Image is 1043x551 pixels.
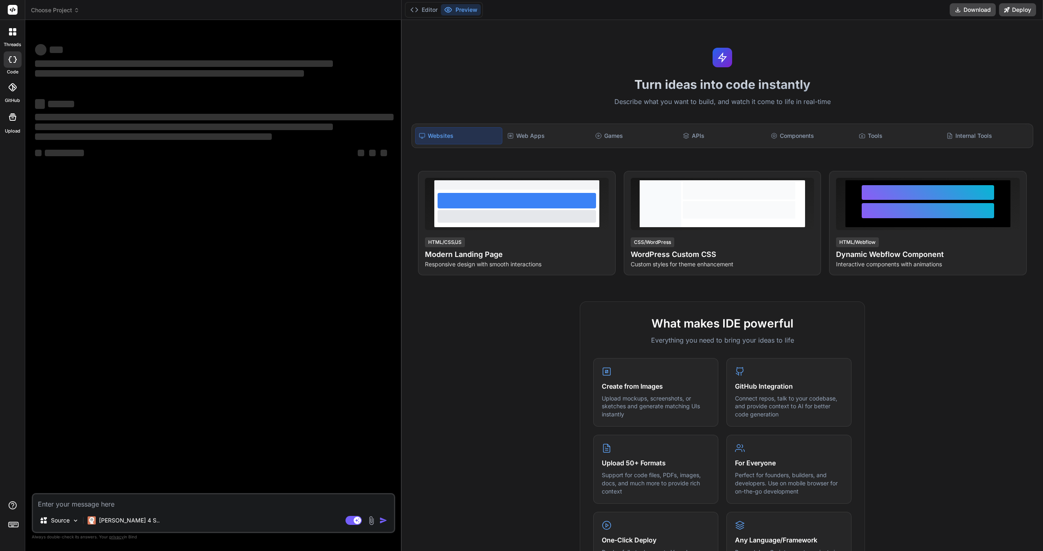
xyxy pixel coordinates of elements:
[35,99,45,109] span: ‌
[45,150,84,156] span: ‌
[602,381,710,391] h4: Create from Images
[425,249,609,260] h4: Modern Landing Page
[99,516,160,524] p: [PERSON_NAME] 4 S..
[631,260,814,268] p: Custom styles for theme enhancement
[602,471,710,495] p: Support for code files, PDFs, images, docs, and much more to provide rich context
[379,516,387,524] img: icon
[631,237,674,247] div: CSS/WordPress
[602,535,710,545] h4: One-Click Deploy
[35,150,42,156] span: ‌
[836,260,1020,268] p: Interactive components with animations
[407,4,441,15] button: Editor
[35,124,333,130] span: ‌
[4,41,21,48] label: threads
[735,458,843,468] h4: For Everyone
[425,237,465,247] div: HTML/CSS/JS
[999,3,1036,16] button: Deploy
[680,127,766,144] div: APIs
[5,97,20,104] label: GitHub
[381,150,387,156] span: ‌
[35,114,394,120] span: ‌
[35,60,333,67] span: ‌
[631,249,814,260] h4: WordPress Custom CSS
[836,249,1020,260] h4: Dynamic Webflow Component
[35,44,46,55] span: ‌
[768,127,854,144] div: Components
[51,516,70,524] p: Source
[407,77,1038,92] h1: Turn ideas into code instantly
[441,4,481,15] button: Preview
[735,535,843,545] h4: Any Language/Framework
[504,127,590,144] div: Web Apps
[32,533,395,541] p: Always double-check its answers. Your in Bind
[593,335,852,345] p: Everything you need to bring your ideas to life
[72,517,79,524] img: Pick Models
[602,458,710,468] h4: Upload 50+ Formats
[369,150,376,156] span: ‌
[735,381,843,391] h4: GitHub Integration
[31,6,79,14] span: Choose Project
[35,70,304,77] span: ‌
[943,127,1030,144] div: Internal Tools
[7,69,18,75] label: code
[735,471,843,495] p: Perfect for founders, builders, and developers. Use on mobile browser for on-the-go development
[593,315,852,332] h2: What makes IDE powerful
[425,260,609,268] p: Responsive design with smooth interactions
[5,128,20,135] label: Upload
[415,127,502,144] div: Websites
[856,127,942,144] div: Tools
[358,150,364,156] span: ‌
[836,237,879,247] div: HTML/Webflow
[735,394,843,418] p: Connect repos, talk to your codebase, and provide context to AI for better code generation
[50,46,63,53] span: ‌
[407,97,1038,107] p: Describe what you want to build, and watch it come to life in real-time
[592,127,678,144] div: Games
[367,516,376,525] img: attachment
[48,101,74,107] span: ‌
[950,3,996,16] button: Download
[602,394,710,418] p: Upload mockups, screenshots, or sketches and generate matching UIs instantly
[88,516,96,524] img: Claude 4 Sonnet
[109,534,124,539] span: privacy
[35,133,272,140] span: ‌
